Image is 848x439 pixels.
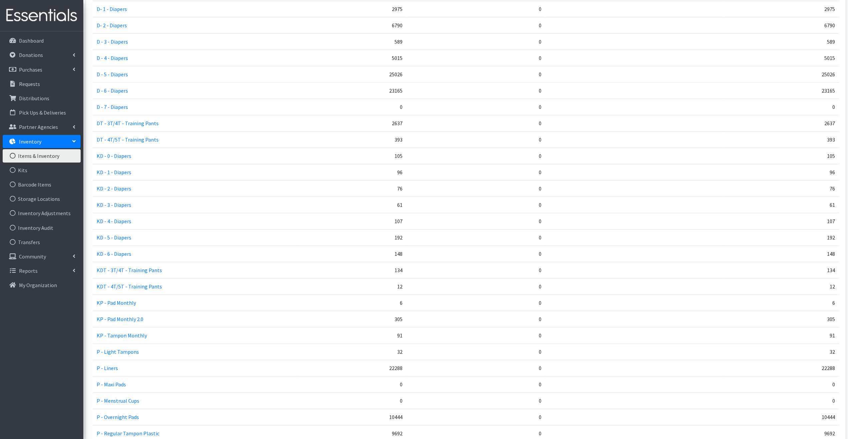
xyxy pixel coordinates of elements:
[723,213,839,229] td: 107
[3,192,81,206] a: Storage Locations
[723,229,839,245] td: 192
[407,229,545,245] td: 0
[407,82,545,99] td: 0
[97,38,128,45] a: D - 3 - Diapers
[97,234,131,241] a: KD - 5 - Diapers
[296,392,407,409] td: 0
[19,253,46,260] p: Community
[723,164,839,180] td: 96
[407,278,545,294] td: 0
[19,138,41,145] p: Inventory
[97,250,131,257] a: KD - 6 - Diapers
[19,52,43,58] p: Donations
[296,197,407,213] td: 61
[97,299,136,306] a: KP - Pad Monthly
[723,50,839,66] td: 5015
[723,131,839,148] td: 393
[407,164,545,180] td: 0
[3,92,81,105] a: Distributions
[296,17,407,33] td: 6790
[296,115,407,131] td: 2637
[97,104,128,110] a: D - 7 - Diapers
[3,77,81,91] a: Requests
[19,37,44,44] p: Dashboard
[407,376,545,392] td: 0
[407,131,545,148] td: 0
[3,221,81,234] a: Inventory Audit
[296,33,407,50] td: 589
[296,327,407,343] td: 91
[296,99,407,115] td: 0
[97,71,128,78] a: D - 5 - Diapers
[723,327,839,343] td: 91
[19,282,57,288] p: My Organization
[296,148,407,164] td: 105
[723,278,839,294] td: 12
[97,218,131,224] a: KD - 4 - Diapers
[296,262,407,278] td: 134
[97,202,131,208] a: KD - 3 - Diapers
[723,66,839,82] td: 25026
[3,178,81,191] a: Barcode Items
[723,148,839,164] td: 105
[407,99,545,115] td: 0
[407,115,545,131] td: 0
[296,360,407,376] td: 22288
[723,33,839,50] td: 589
[407,148,545,164] td: 0
[3,250,81,263] a: Community
[97,136,159,143] a: DT - 4T/5T - Training Pants
[296,164,407,180] td: 96
[407,66,545,82] td: 0
[407,311,545,327] td: 0
[407,327,545,343] td: 0
[97,185,131,192] a: KD - 2 - Diapers
[97,22,127,29] a: D- 2 - Diapers
[296,1,407,17] td: 2975
[296,245,407,262] td: 148
[19,66,42,73] p: Purchases
[296,311,407,327] td: 305
[19,81,40,87] p: Requests
[723,343,839,360] td: 32
[3,48,81,62] a: Donations
[407,409,545,425] td: 0
[3,149,81,163] a: Items & Inventory
[3,106,81,119] a: Pick Ups & Deliveries
[723,311,839,327] td: 305
[407,17,545,33] td: 0
[407,50,545,66] td: 0
[723,82,839,99] td: 23165
[723,245,839,262] td: 148
[723,17,839,33] td: 6790
[3,278,81,292] a: My Organization
[97,397,139,404] a: P - Menstrual Cups
[3,135,81,148] a: Inventory
[97,267,162,273] a: KDT - 3T/4T - Training Pants
[723,392,839,409] td: 0
[19,95,49,102] p: Distributions
[407,1,545,17] td: 0
[97,430,159,437] a: P - Regular Tampon Plastic
[97,6,127,12] a: D- 1 - Diapers
[723,197,839,213] td: 61
[97,153,131,159] a: KD - 0 - Diapers
[3,207,81,220] a: Inventory Adjustments
[407,294,545,311] td: 0
[723,294,839,311] td: 6
[296,82,407,99] td: 23165
[97,283,162,290] a: KDT - 4T/5T - Training Pants
[296,180,407,197] td: 76
[723,180,839,197] td: 76
[19,124,58,130] p: Partner Agencies
[296,131,407,148] td: 393
[19,109,66,116] p: Pick Ups & Deliveries
[296,376,407,392] td: 0
[97,365,118,371] a: P - Liners
[296,343,407,360] td: 32
[97,120,159,127] a: DT - 3T/4T - Training Pants
[97,332,147,339] a: KP - Tampon Monthly
[296,294,407,311] td: 6
[3,164,81,177] a: Kits
[296,213,407,229] td: 107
